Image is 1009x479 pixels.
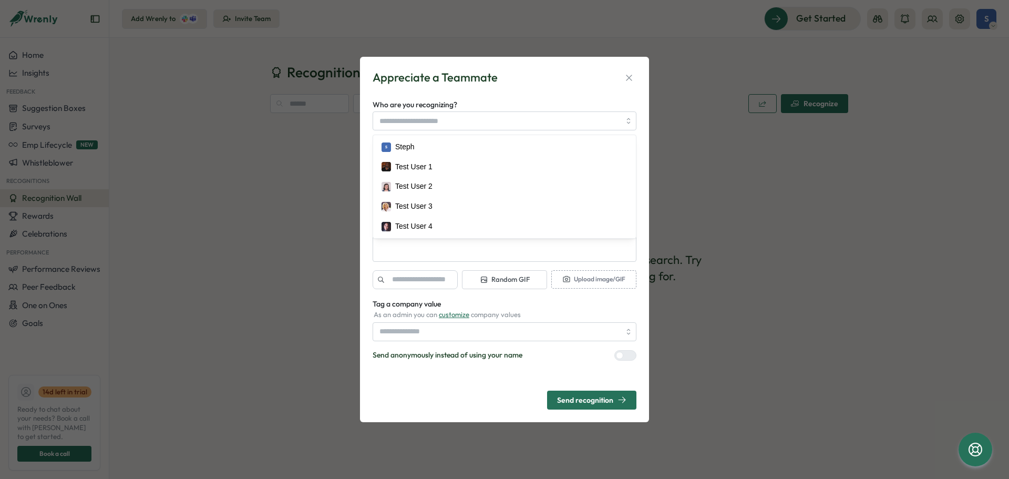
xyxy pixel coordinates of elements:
[547,391,636,410] button: Send recognition
[373,69,498,86] div: Appreciate a Teammate
[439,310,469,319] a: customize
[373,99,457,111] label: Who are you recognizing?
[382,182,391,191] img: Test User 2
[395,201,433,212] div: Test User 3
[385,144,387,150] span: S
[480,275,530,284] span: Random GIF
[373,299,441,310] label: Tag a company value
[395,141,415,153] div: Steph
[382,202,391,211] img: Test User 3
[395,161,433,173] div: Test User 1
[382,222,391,231] img: Test User 4
[395,181,433,192] div: Test User 2
[462,270,547,289] button: Random GIF
[373,350,522,361] p: Send anonymously instead of using your name
[395,221,433,232] div: Test User 4
[373,310,636,320] div: As an admin you can company values
[557,395,626,404] div: Send recognition
[382,162,391,171] img: Test User 1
